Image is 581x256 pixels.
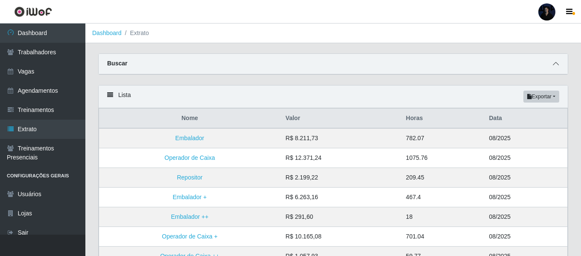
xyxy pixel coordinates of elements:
div: Lista [99,85,568,108]
a: Dashboard [92,29,122,36]
td: R$ 6.263,16 [280,188,401,207]
th: Data [484,109,568,129]
td: 467.4 [401,188,484,207]
td: 08/2025 [484,168,568,188]
button: Exportar [523,91,559,103]
strong: Buscar [107,60,127,67]
td: 08/2025 [484,128,568,148]
td: R$ 291,60 [280,207,401,227]
a: Embalador + [173,194,207,200]
td: 08/2025 [484,227,568,247]
td: 782.07 [401,128,484,148]
td: 18 [401,207,484,227]
a: Embalador ++ [171,213,208,220]
a: Operador de Caixa + [162,233,217,240]
td: 209.45 [401,168,484,188]
td: 08/2025 [484,148,568,168]
img: CoreUI Logo [14,6,52,17]
td: 1075.76 [401,148,484,168]
a: Embalador [175,135,204,141]
a: Repositor [177,174,202,181]
th: Valor [280,109,401,129]
a: Operador de Caixa [164,154,215,161]
td: R$ 8.211,73 [280,128,401,148]
td: 08/2025 [484,188,568,207]
td: R$ 10.165,08 [280,227,401,247]
td: R$ 2.199,22 [280,168,401,188]
td: 701.04 [401,227,484,247]
td: 08/2025 [484,207,568,227]
li: Extrato [122,29,149,38]
th: Nome [99,109,280,129]
th: Horas [401,109,484,129]
nav: breadcrumb [85,24,581,43]
td: R$ 12.371,24 [280,148,401,168]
